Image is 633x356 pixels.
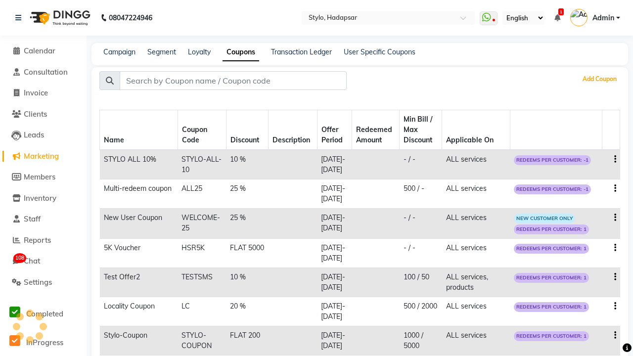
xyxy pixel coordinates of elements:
[321,243,342,252] span: [DATE]
[321,302,342,311] span: [DATE]
[226,110,268,150] th: Discount
[178,150,226,179] td: STYLO-ALL-10
[100,179,178,209] td: Multi-redeem coupon
[400,326,442,356] td: 1000 / 5000
[2,214,84,225] a: Staff
[514,155,591,165] span: REDEEMS PER CUSTOMER: -1
[178,239,226,268] td: HSR5K
[321,254,342,263] span: [DATE]
[100,268,178,297] td: Test Offer2
[178,209,226,239] td: WELCOME-25
[26,309,63,318] span: Completed
[342,272,345,281] span: -
[514,184,591,194] span: REDEEMS PER CUSTOMER: -1
[442,179,510,209] td: ALL services
[24,193,56,203] span: Inventory
[344,47,415,56] a: User Specific Coupons
[317,110,352,150] th: Offer Period
[442,209,510,239] td: ALL services
[178,326,226,356] td: STYLO-COUPON
[442,268,510,297] td: ALL services, products
[100,326,178,356] td: Stylo-Coupon
[321,223,342,232] span: [DATE]
[554,13,560,22] a: 1
[271,47,332,56] a: Transaction Ledger
[188,47,211,56] a: Loyalty
[24,277,52,287] span: Settings
[2,130,84,141] a: Leads
[100,150,178,179] td: STYLO ALL 10%
[442,150,510,179] td: ALL services
[580,72,619,86] button: Add Coupon
[321,341,342,350] span: [DATE]
[230,155,246,164] span: 10 %
[2,193,84,204] a: Inventory
[178,268,226,297] td: TESTSMS
[442,326,510,356] td: ALL services
[442,239,510,268] td: ALL services
[321,331,342,340] span: [DATE]
[147,47,176,56] a: Segment
[230,184,246,193] span: 25 %
[24,46,55,55] span: Calendar
[26,338,63,347] span: InProgress
[178,179,226,209] td: ALL25
[400,110,442,150] th: Min Bill / Max Discount
[400,268,442,297] td: 100 / 50
[100,209,178,239] td: New User Coupon
[400,150,442,179] td: - / -
[321,283,342,292] span: [DATE]
[321,184,342,193] span: [DATE]
[100,297,178,326] td: Locality Coupon
[342,155,345,164] span: -
[2,172,84,183] a: Members
[321,194,342,203] span: [DATE]
[100,239,178,268] td: 5K Voucher
[24,130,44,139] span: Leads
[342,243,345,252] span: -
[442,297,510,326] td: ALL services
[514,273,589,283] span: REDEEMS PER CUSTOMER: 1
[178,110,226,150] th: Coupon Code
[230,272,246,281] span: 10 %
[342,184,345,193] span: -
[321,155,342,164] span: [DATE]
[342,213,345,222] span: -
[230,243,264,252] span: FLAT 5000
[223,44,259,61] a: Coupons
[342,331,345,340] span: -
[24,172,55,181] span: Members
[558,8,564,15] span: 1
[400,297,442,326] td: 500 / 2000
[2,67,84,78] a: Consultation
[24,151,59,161] span: Marketing
[400,209,442,239] td: - / -
[100,110,178,150] th: Name
[230,302,246,311] span: 20 %
[2,45,84,57] a: Calendar
[442,110,510,150] th: Applicable On
[2,256,84,267] a: 108Chat
[352,110,399,150] th: Redeemed Amount
[592,13,614,23] span: Admin
[24,109,47,119] span: Clients
[321,272,342,281] span: [DATE]
[24,88,48,97] span: Invoice
[514,331,589,341] span: REDEEMS PER CUSTOMER: 1
[2,88,84,99] a: Invoice
[178,297,226,326] td: LC
[570,9,588,26] img: Admin
[400,239,442,268] td: - / -
[268,110,317,150] th: Description
[321,165,342,174] span: [DATE]
[120,71,347,90] input: Search by Coupon name / Coupon code
[514,224,589,234] span: REDEEMS PER CUSTOMER: 1
[103,47,136,56] a: Campaign
[2,277,84,288] a: Settings
[514,244,589,254] span: REDEEMS PER CUSTOMER: 1
[24,235,51,245] span: Reports
[25,4,93,32] img: logo
[342,302,345,311] span: -
[24,67,68,77] span: Consultation
[109,4,152,32] b: 08047224946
